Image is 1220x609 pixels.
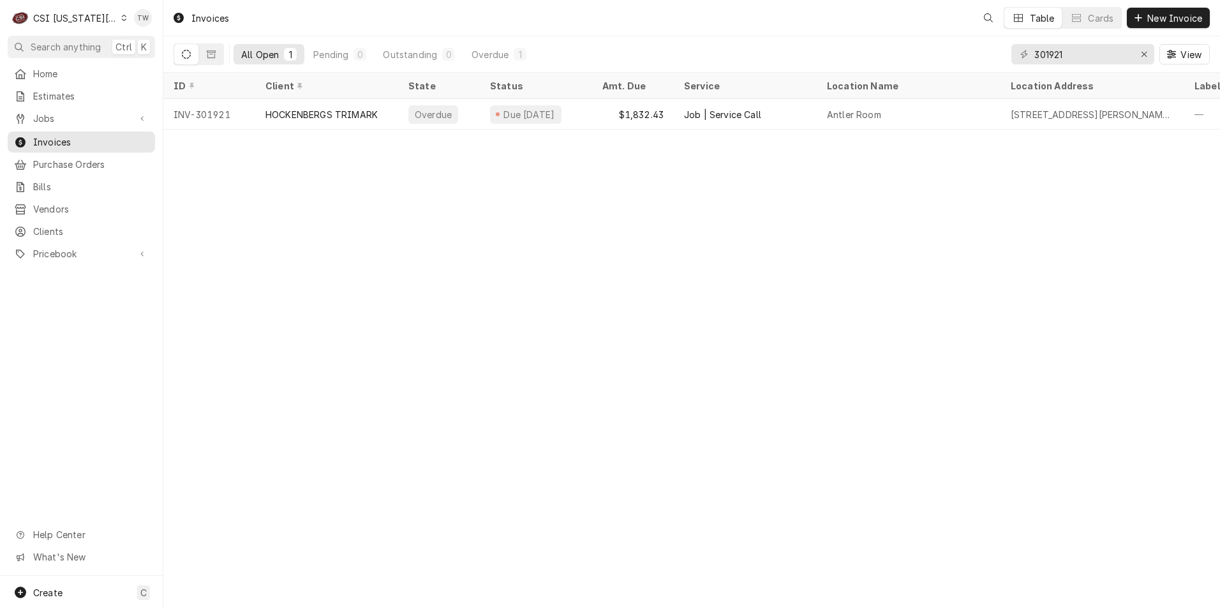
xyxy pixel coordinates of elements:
a: Go to What's New [8,546,155,568]
div: Due [DATE] [502,108,556,121]
span: New Invoice [1145,11,1205,25]
button: Erase input [1134,44,1154,64]
div: 1 [516,48,524,61]
a: Estimates [8,86,155,107]
span: K [141,40,147,54]
div: ID [174,79,242,93]
span: Invoices [33,135,149,149]
span: Estimates [33,89,149,103]
span: Create [33,587,63,598]
div: All Open [241,48,279,61]
div: HOCKENBERGS TRIMARK [265,108,378,121]
div: Overdue [472,48,509,61]
a: Bills [8,176,155,197]
div: Antler Room [827,108,881,121]
div: Status [490,79,579,93]
a: Go to Jobs [8,108,155,129]
div: 0 [445,48,452,61]
div: $1,832.43 [592,99,674,130]
div: TW [134,9,152,27]
div: [STREET_ADDRESS][PERSON_NAME][US_STATE] [1011,108,1174,121]
a: Go to Pricebook [8,243,155,264]
a: Home [8,63,155,84]
div: Service [684,79,804,93]
span: C [140,586,147,599]
span: What's New [33,550,147,564]
div: Location Name [827,79,988,93]
button: New Invoice [1127,8,1210,28]
div: Cards [1088,11,1113,25]
a: Invoices [8,132,155,153]
span: View [1178,48,1204,61]
div: Overdue [413,108,453,121]
span: Bills [33,180,149,193]
span: Clients [33,225,149,238]
div: State [408,79,470,93]
span: Ctrl [115,40,132,54]
span: Purchase Orders [33,158,149,171]
button: Search anythingCtrlK [8,36,155,58]
span: Search anything [31,40,101,54]
span: Jobs [33,112,130,125]
div: Client [265,79,385,93]
span: Pricebook [33,247,130,260]
div: INV-301921 [163,99,255,130]
div: Tori Warrick's Avatar [134,9,152,27]
span: Vendors [33,202,149,216]
div: CSI Kansas City's Avatar [11,9,29,27]
div: Amt. Due [602,79,661,93]
div: Table [1030,11,1055,25]
div: 0 [356,48,364,61]
a: Clients [8,221,155,242]
button: Open search [978,8,999,28]
button: View [1159,44,1210,64]
span: Home [33,67,149,80]
a: Purchase Orders [8,154,155,175]
div: C [11,9,29,27]
div: Location Address [1011,79,1172,93]
div: Job | Service Call [684,108,761,121]
div: CSI [US_STATE][GEOGRAPHIC_DATA] [33,11,117,25]
input: Keyword search [1034,44,1130,64]
span: Help Center [33,528,147,541]
a: Vendors [8,199,155,220]
div: Outstanding [383,48,437,61]
div: Pending [313,48,348,61]
div: 1 [286,48,294,61]
a: Go to Help Center [8,524,155,545]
